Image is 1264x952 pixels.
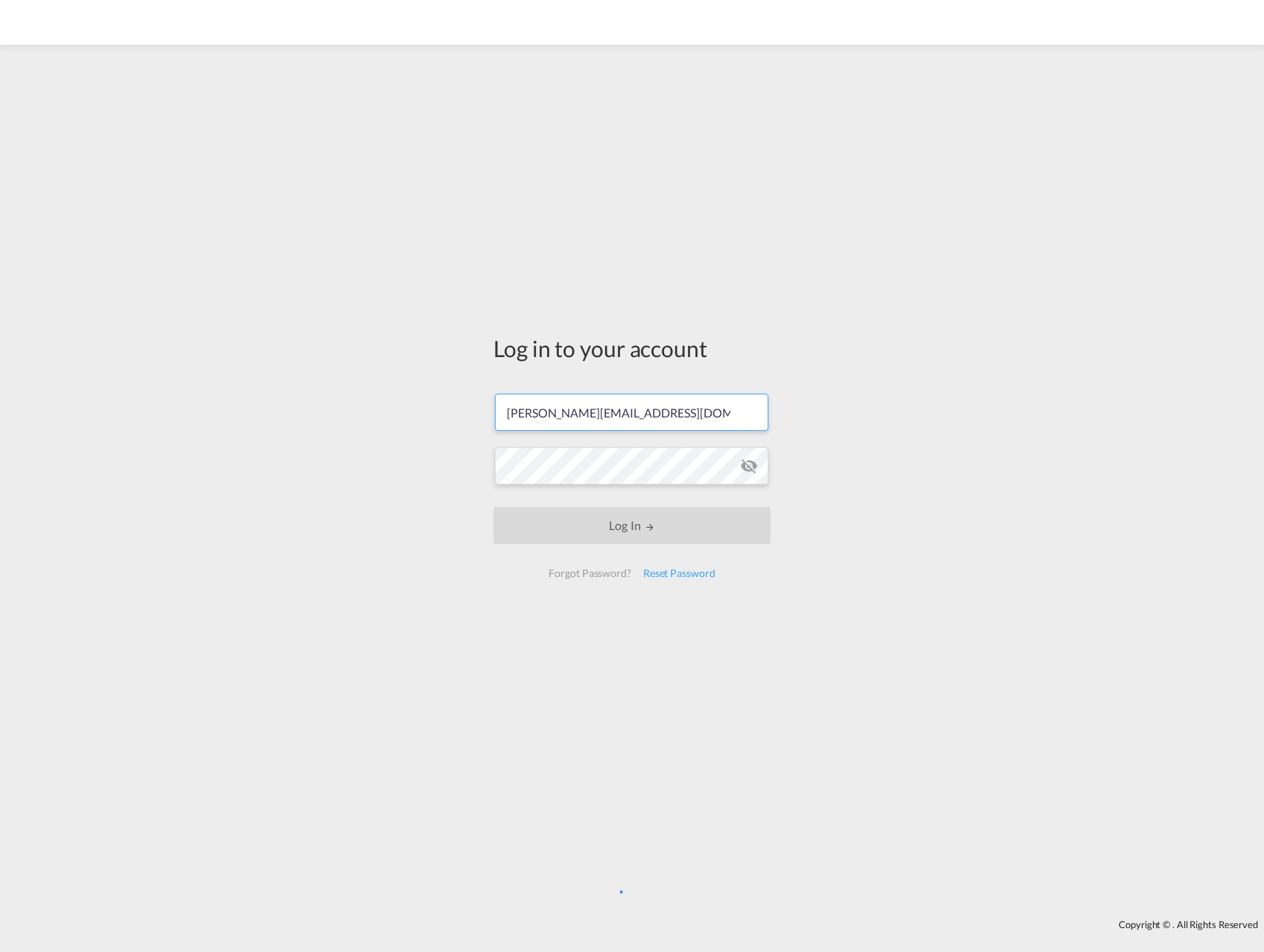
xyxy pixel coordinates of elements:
button: LOGIN [493,507,771,544]
md-icon: icon-eye-off [740,457,758,475]
input: Enter email/phone number [495,394,768,431]
div: Log in to your account [493,332,771,364]
div: Reset Password [637,560,721,587]
div: Forgot Password? [543,560,636,587]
